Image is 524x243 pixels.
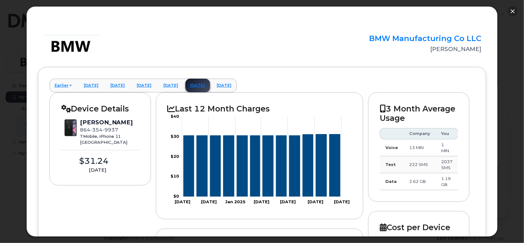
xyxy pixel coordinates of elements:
[175,199,190,204] tspan: [DATE]
[334,199,350,204] tspan: [DATE]
[171,154,179,159] tspan: $20
[436,156,458,173] td: 2037 SMS
[404,173,436,190] td: 2.62 GB
[183,134,340,197] g: Series
[385,179,397,184] strong: Data
[497,216,519,238] iframe: Messenger Launcher
[385,145,398,150] strong: Voice
[254,199,269,204] tspan: [DATE]
[404,156,436,173] td: 222 SMS
[225,199,246,204] tspan: Jan 2025
[171,173,179,178] tspan: $10
[171,114,350,204] g: Chart
[280,199,296,204] tspan: [DATE]
[173,194,179,199] tspan: $0
[201,199,217,204] tspan: [DATE]
[61,155,127,167] div: $31.24
[404,139,436,156] td: 13 MIN
[436,139,458,156] td: 1 MIN
[80,133,133,145] div: TMobile, iPhone 11 [GEOGRAPHIC_DATA]
[385,162,396,167] strong: Text
[308,199,324,204] tspan: [DATE]
[61,167,134,173] div: [DATE]
[436,173,458,190] td: 1.19 GB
